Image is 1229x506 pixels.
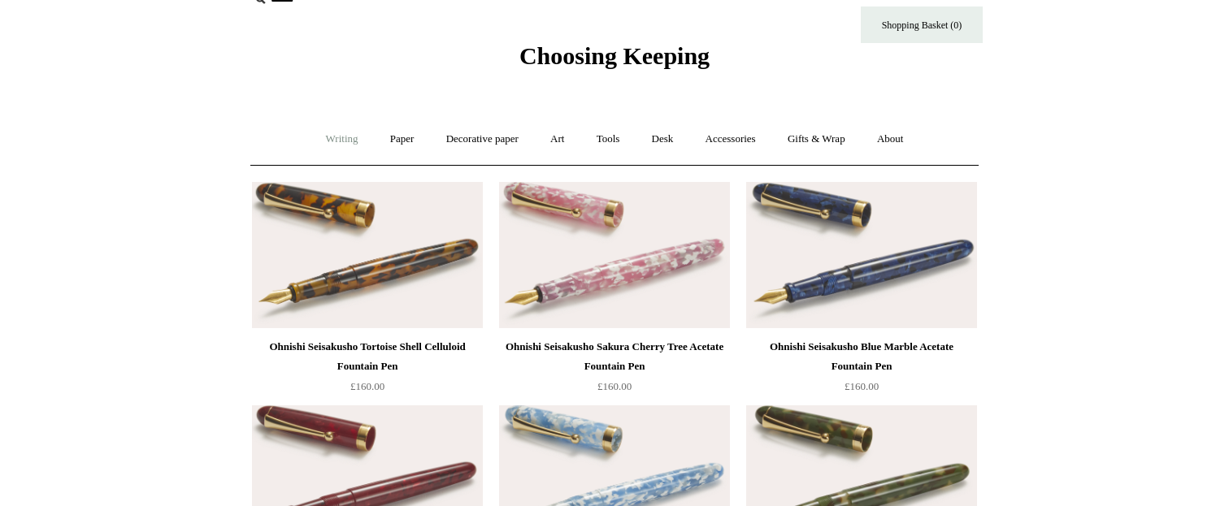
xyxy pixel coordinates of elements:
[499,337,730,404] a: Ohnishi Seisakusho Sakura Cherry Tree Acetate Fountain Pen £160.00
[503,337,726,376] div: Ohnishi Seisakusho Sakura Cherry Tree Acetate Fountain Pen
[746,337,977,404] a: Ohnishi Seisakusho Blue Marble Acetate Fountain Pen £160.00
[252,182,483,328] img: Ohnishi Seisakusho Tortoise Shell Celluloid Fountain Pen
[746,182,977,328] img: Ohnishi Seisakusho Blue Marble Acetate Fountain Pen
[252,182,483,328] a: Ohnishi Seisakusho Tortoise Shell Celluloid Fountain Pen Ohnishi Seisakusho Tortoise Shell Cellul...
[691,118,771,161] a: Accessories
[499,182,730,328] a: Ohnishi Seisakusho Sakura Cherry Tree Acetate Fountain Pen Ohnishi Seisakusho Sakura Cherry Tree ...
[376,118,429,161] a: Paper
[350,380,384,392] span: £160.00
[582,118,635,161] a: Tools
[597,380,632,392] span: £160.00
[432,118,533,161] a: Decorative paper
[519,42,710,69] span: Choosing Keeping
[750,337,973,376] div: Ohnishi Seisakusho Blue Marble Acetate Fountain Pen
[862,118,918,161] a: About
[536,118,579,161] a: Art
[256,337,479,376] div: Ohnishi Seisakusho Tortoise Shell Celluloid Fountain Pen
[845,380,879,392] span: £160.00
[519,55,710,67] a: Choosing Keeping
[499,182,730,328] img: Ohnishi Seisakusho Sakura Cherry Tree Acetate Fountain Pen
[746,182,977,328] a: Ohnishi Seisakusho Blue Marble Acetate Fountain Pen Ohnishi Seisakusho Blue Marble Acetate Founta...
[252,337,483,404] a: Ohnishi Seisakusho Tortoise Shell Celluloid Fountain Pen £160.00
[773,118,860,161] a: Gifts & Wrap
[637,118,688,161] a: Desk
[311,118,373,161] a: Writing
[861,6,983,43] a: Shopping Basket (0)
